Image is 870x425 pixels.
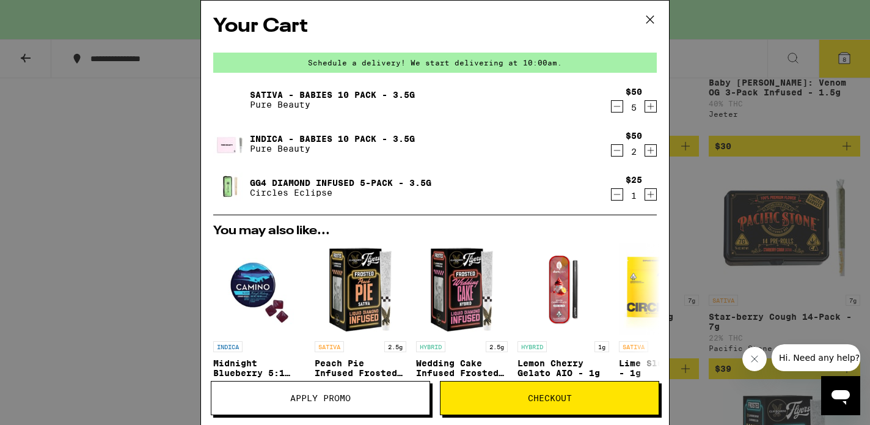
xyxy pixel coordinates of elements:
button: Decrement [611,100,623,113]
img: Circles Base Camp - Lime Slushie AIO - 1g [619,243,711,335]
p: 2.5g [384,341,406,352]
span: Apply Promo [290,394,351,402]
div: Claybourne Co. [416,380,508,388]
img: Claybourne Co. - Wedding Cake Infused Frosted Flyers 5-Pack - 2.5g [416,243,508,335]
p: 1g [594,341,609,352]
h2: You may also like... [213,225,657,237]
button: Increment [645,144,657,157]
img: Claybourne Co. - Peach Pie Infused Frosted Flyers 5-Pack - 2.5g [315,243,406,335]
a: Open page for Lime Slushie AIO - 1g from Circles Base Camp [619,243,711,405]
div: $50 [626,131,642,141]
div: Dompen [517,380,609,388]
p: Peach Pie Infused Frosted Flyers 5-Pack - 2.5g [315,358,406,378]
div: Claybourne Co. [315,380,406,388]
button: Decrement [611,144,623,157]
button: Increment [645,188,657,201]
div: Camino [213,380,305,388]
p: Lime Slushie AIO - 1g [619,358,711,378]
img: Sativa - Babies 10 Pack - 3.5g [213,83,247,117]
a: Sativa - Babies 10 Pack - 3.5g [250,90,415,100]
p: Lemon Cherry Gelato AIO - 1g [517,358,609,378]
p: 2.5g [486,341,508,352]
iframe: Message from company [772,344,860,371]
a: Open page for Lemon Cherry Gelato AIO - 1g from Dompen [517,243,609,405]
button: Checkout [440,381,659,415]
button: Decrement [611,188,623,201]
div: $25 [626,175,642,185]
div: Circles Base Camp [619,380,711,388]
iframe: Close message [742,347,767,371]
div: $50 [626,87,642,97]
div: 1 [626,191,642,201]
img: GG4 Diamond Infused 5-Pack - 3.5g [213,171,247,205]
button: Apply Promo [211,381,430,415]
img: Camino - Midnight Blueberry 5:1 Sleep Gummies [213,243,305,335]
iframe: Button to launch messaging window [821,376,860,415]
p: Wedding Cake Infused Frosted Flyers 5-Pack - 2.5g [416,358,508,378]
button: Increment [645,100,657,113]
a: Open page for Peach Pie Infused Frosted Flyers 5-Pack - 2.5g from Claybourne Co. [315,243,406,405]
p: SATIVA [619,341,648,352]
p: Pure Beauty [250,100,415,109]
a: Indica - Babies 10 Pack - 3.5g [250,134,415,144]
span: Checkout [528,394,572,402]
img: Dompen - Lemon Cherry Gelato AIO - 1g [517,243,609,335]
a: GG4 Diamond Infused 5-Pack - 3.5g [250,178,431,188]
p: HYBRID [517,341,547,352]
h2: Your Cart [213,13,657,40]
div: 2 [626,147,642,157]
p: HYBRID [416,341,445,352]
p: Circles Eclipse [250,188,431,198]
p: Pure Beauty [250,144,415,153]
div: Schedule a delivery! We start delivering at 10:00am. [213,53,657,73]
img: Indica - Babies 10 Pack - 3.5g [213,127,247,161]
a: Open page for Midnight Blueberry 5:1 Sleep Gummies from Camino [213,243,305,405]
a: Open page for Wedding Cake Infused Frosted Flyers 5-Pack - 2.5g from Claybourne Co. [416,243,508,405]
div: 5 [626,103,642,113]
p: Midnight Blueberry 5:1 Sleep Gummies [213,358,305,378]
p: SATIVA [315,341,344,352]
